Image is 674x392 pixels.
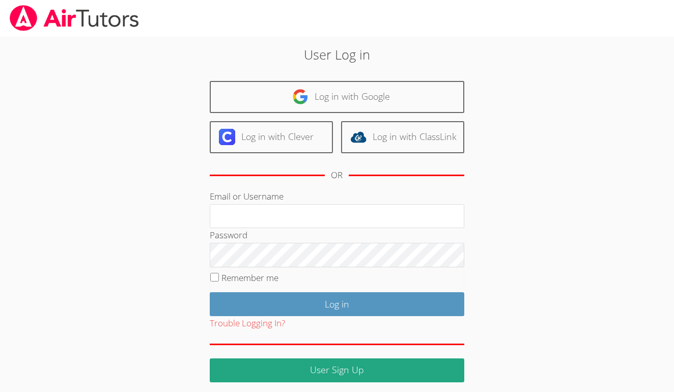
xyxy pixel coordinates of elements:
img: clever-logo-6eab21bc6e7a338710f1a6ff85c0baf02591cd810cc4098c63d3a4b26e2feb20.svg [219,129,235,145]
input: Log in [210,292,464,316]
a: Log in with Google [210,81,464,113]
a: Log in with Clever [210,121,333,153]
button: Trouble Logging In? [210,316,285,331]
label: Email or Username [210,190,284,202]
label: Password [210,229,247,241]
div: OR [331,168,343,183]
a: Log in with ClassLink [341,121,464,153]
label: Remember me [221,272,278,284]
img: classlink-logo-d6bb404cc1216ec64c9a2012d9dc4662098be43eaf13dc465df04b49fa7ab582.svg [350,129,367,145]
h2: User Log in [155,45,519,64]
img: google-logo-50288ca7cdecda66e5e0955fdab243c47b7ad437acaf1139b6f446037453330a.svg [292,89,308,105]
a: User Sign Up [210,358,464,382]
img: airtutors_banner-c4298cdbf04f3fff15de1276eac7730deb9818008684d7c2e4769d2f7ddbe033.png [9,5,140,31]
